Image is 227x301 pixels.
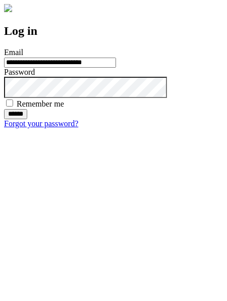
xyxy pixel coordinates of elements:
[4,4,12,12] img: logo-4e3dc11c47720685a147b03b5a06dd966a58ff35d612b21f08c02c0306f2b779.png
[4,119,78,128] a: Forgot your password?
[4,24,223,38] h2: Log in
[4,48,23,57] label: Email
[17,99,64,108] label: Remember me
[4,68,35,76] label: Password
